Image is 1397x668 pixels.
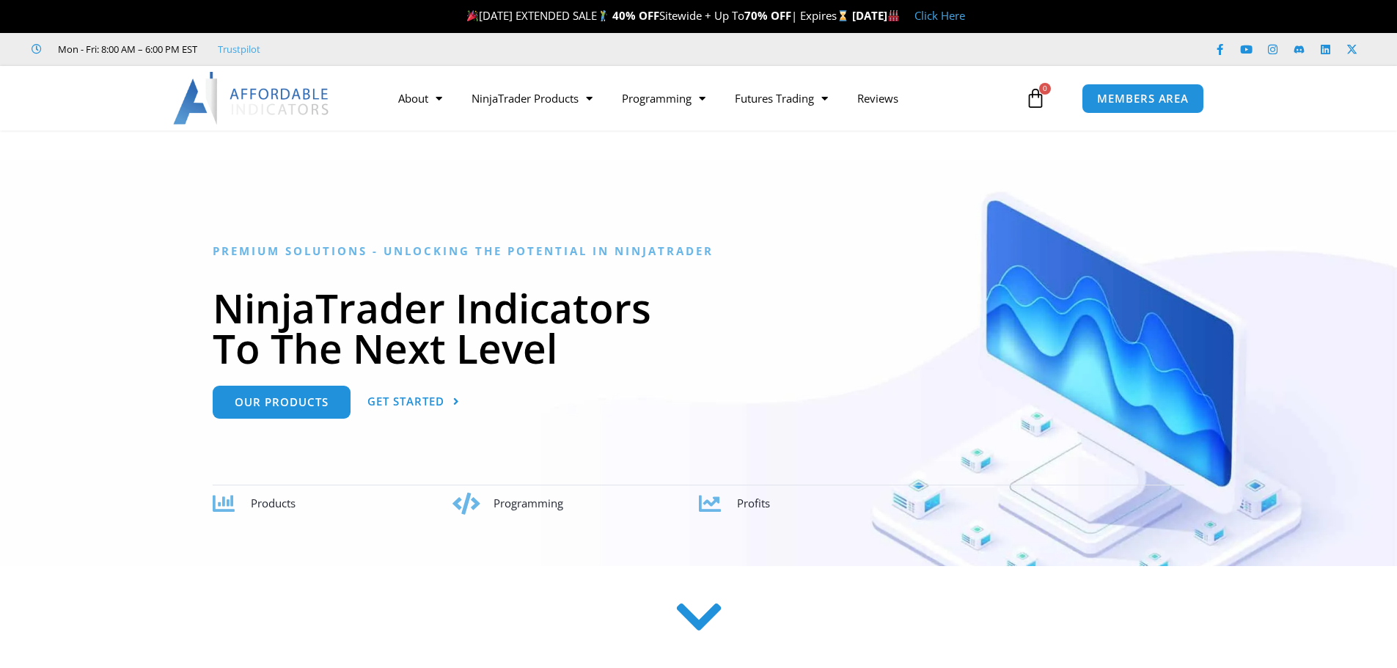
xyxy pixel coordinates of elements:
[720,81,843,115] a: Futures Trading
[1039,83,1051,95] span: 0
[367,396,444,407] span: Get Started
[213,244,1184,258] h6: Premium Solutions - Unlocking the Potential in NinjaTrader
[607,81,720,115] a: Programming
[914,8,965,23] a: Click Here
[251,496,296,510] span: Products
[888,10,899,21] img: 🏭
[367,386,460,419] a: Get Started
[612,8,659,23] strong: 40% OFF
[213,287,1184,368] h1: NinjaTrader Indicators To The Next Level
[744,8,791,23] strong: 70% OFF
[598,10,609,21] img: 🏌️‍♂️
[457,81,607,115] a: NinjaTrader Products
[235,397,329,408] span: Our Products
[1097,93,1189,104] span: MEMBERS AREA
[463,8,852,23] span: [DATE] EXTENDED SALE Sitewide + Up To | Expires
[1082,84,1204,114] a: MEMBERS AREA
[843,81,913,115] a: Reviews
[54,40,197,58] span: Mon - Fri: 8:00 AM – 6:00 PM EST
[213,386,351,419] a: Our Products
[852,8,900,23] strong: [DATE]
[218,40,260,58] a: Trustpilot
[384,81,1022,115] nav: Menu
[837,10,848,21] img: ⌛
[494,496,563,510] span: Programming
[1003,77,1068,120] a: 0
[384,81,457,115] a: About
[737,496,770,510] span: Profits
[173,72,331,125] img: LogoAI | Affordable Indicators – NinjaTrader
[467,10,478,21] img: 🎉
